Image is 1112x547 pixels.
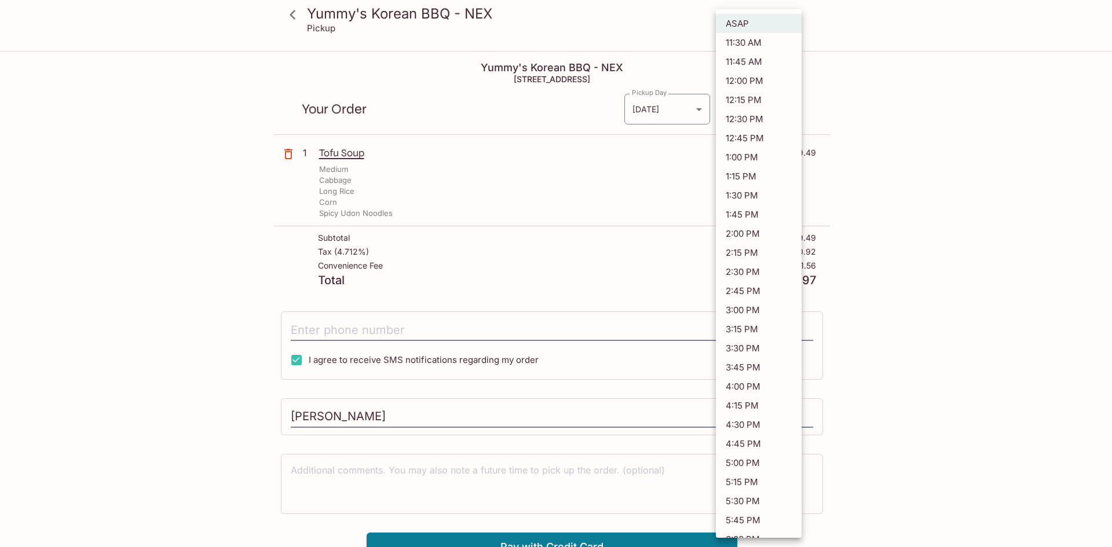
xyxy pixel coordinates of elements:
[716,71,802,90] li: 12:00 PM
[716,148,802,167] li: 1:00 PM
[716,109,802,129] li: 12:30 PM
[716,415,802,434] li: 4:30 PM
[716,167,802,186] li: 1:15 PM
[716,281,802,300] li: 2:45 PM
[716,434,802,453] li: 4:45 PM
[716,491,802,511] li: 5:30 PM
[716,90,802,109] li: 12:15 PM
[716,33,802,52] li: 11:30 AM
[716,52,802,71] li: 11:45 AM
[716,129,802,148] li: 12:45 PM
[716,262,802,281] li: 2:30 PM
[716,472,802,491] li: 5:15 PM
[716,358,802,377] li: 3:45 PM
[716,511,802,530] li: 5:45 PM
[716,205,802,224] li: 1:45 PM
[716,243,802,262] li: 2:15 PM
[716,186,802,205] li: 1:30 PM
[716,453,802,472] li: 5:00 PM
[716,320,802,339] li: 3:15 PM
[716,396,802,415] li: 4:15 PM
[716,377,802,396] li: 4:00 PM
[716,339,802,358] li: 3:30 PM
[716,14,802,33] li: ASAP
[716,224,802,243] li: 2:00 PM
[716,300,802,320] li: 3:00 PM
